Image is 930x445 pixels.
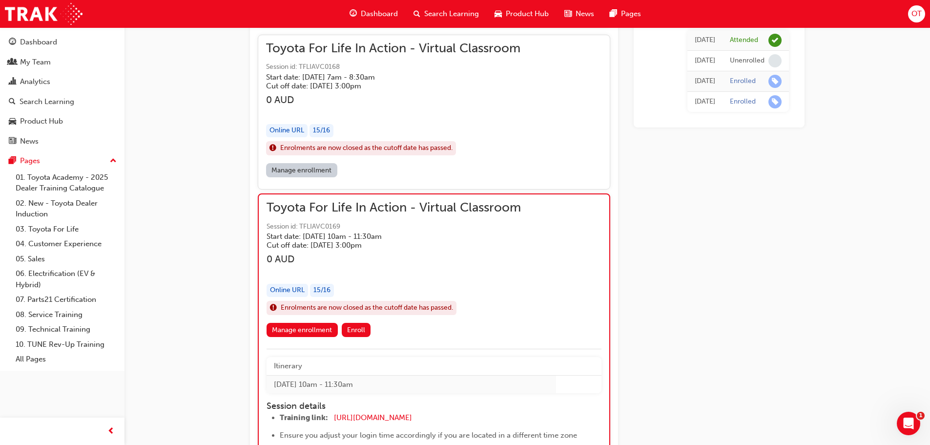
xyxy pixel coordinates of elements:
[695,96,715,107] div: Thu Mar 20 2025 15:38:49 GMT+0800 (Australian Western Standard Time)
[495,8,502,20] span: car-icon
[12,352,121,367] a: All Pages
[730,77,756,86] div: Enrolled
[266,43,520,54] span: Toyota For Life In Action - Virtual Classroom
[347,326,365,334] span: Enroll
[266,124,308,137] div: Online URL
[908,5,925,22] button: OT
[621,8,641,20] span: Pages
[269,142,276,155] span: exclaim-icon
[564,8,572,20] span: news-icon
[266,163,337,177] a: Manage enrollment
[280,143,453,154] span: Enrolments are now closed as the cutoff date has passed.
[602,4,649,24] a: pages-iconPages
[4,152,121,170] button: Pages
[9,157,16,166] span: pages-icon
[897,412,920,435] iframe: Intercom live chat
[342,323,371,337] button: Enroll
[730,36,758,45] div: Attended
[267,375,556,393] td: [DATE] 10am - 11:30am
[768,95,782,108] span: learningRecordVerb_ENROLL-icon
[20,116,63,127] div: Product Hub
[768,75,782,88] span: learningRecordVerb_ENROLL-icon
[4,31,121,152] button: DashboardMy TeamAnalyticsSearch LearningProduct HubNews
[768,54,782,67] span: learningRecordVerb_NONE-icon
[350,8,357,20] span: guage-icon
[9,58,16,67] span: people-icon
[9,137,16,146] span: news-icon
[280,413,328,422] span: Training link:
[695,55,715,66] div: Fri Apr 11 2025 14:56:13 GMT+0800 (Australian Western Standard Time)
[12,252,121,267] a: 05. Sales
[20,96,74,107] div: Search Learning
[342,4,406,24] a: guage-iconDashboard
[695,76,715,87] div: Fri Apr 11 2025 14:55:31 GMT+0800 (Australian Western Standard Time)
[12,322,121,337] a: 09. Technical Training
[487,4,557,24] a: car-iconProduct Hub
[267,221,521,233] span: Session id: TFLIAVC0169
[730,56,765,65] div: Unenrolled
[270,302,277,315] span: exclaim-icon
[413,8,420,20] span: search-icon
[576,8,594,20] span: News
[281,302,453,314] span: Enrolments are now closed as the cutoff date has passed.
[12,170,121,196] a: 01. Toyota Academy - 2025 Dealer Training Catalogue
[730,97,756,106] div: Enrolled
[110,155,117,168] span: up-icon
[266,94,520,106] h3: 0 AUD
[4,33,121,51] a: Dashboard
[4,132,121,150] a: News
[266,62,520,73] span: Session id: TFLIAVC0168
[12,196,121,222] a: 02. New - Toyota Dealer Induction
[267,202,601,341] button: Toyota For Life In Action - Virtual ClassroomSession id: TFLIAVC0169Start date: [DATE] 10am - 11:...
[4,112,121,130] a: Product Hub
[267,357,556,375] th: Itinerary
[266,73,505,82] h5: Start date: [DATE] 7am - 8:30am
[310,284,334,297] div: 15 / 16
[4,93,121,111] a: Search Learning
[424,8,479,20] span: Search Learning
[9,38,16,47] span: guage-icon
[12,266,121,292] a: 06. Electrification (EV & Hybrid)
[911,8,922,20] span: OT
[9,78,16,86] span: chart-icon
[917,412,925,420] span: 1
[334,413,412,422] a: [URL][DOMAIN_NAME]
[267,323,338,337] a: Manage enrollment
[310,124,333,137] div: 15 / 16
[267,202,521,213] span: Toyota For Life In Action - Virtual Classroom
[406,4,487,24] a: search-iconSearch Learning
[20,136,39,147] div: News
[267,254,521,265] h3: 0 AUD
[4,73,121,91] a: Analytics
[20,37,57,48] div: Dashboard
[610,8,617,20] span: pages-icon
[4,53,121,71] a: My Team
[107,425,115,438] span: prev-icon
[5,3,83,25] img: Trak
[768,34,782,47] span: learningRecordVerb_ATTEND-icon
[695,35,715,46] div: Wed Jun 04 2025 13:00:00 GMT+0800 (Australian Western Standard Time)
[557,4,602,24] a: news-iconNews
[506,8,549,20] span: Product Hub
[12,307,121,322] a: 08. Service Training
[12,236,121,252] a: 04. Customer Experience
[361,8,398,20] span: Dashboard
[266,82,505,90] h5: Cut off date: [DATE] 3:00pm
[9,98,16,106] span: search-icon
[20,76,50,87] div: Analytics
[267,232,505,241] h5: Start date: [DATE] 10am - 11:30am
[267,241,505,250] h5: Cut off date: [DATE] 3:00pm
[20,155,40,167] div: Pages
[20,57,51,68] div: My Team
[267,401,584,412] h4: Session details
[12,337,121,352] a: 10. TUNE Rev-Up Training
[280,431,577,440] span: Ensure you adjust your login time accordingly if you are located in a different time zone
[9,117,16,126] span: car-icon
[12,292,121,307] a: 07. Parts21 Certification
[266,43,602,182] button: Toyota For Life In Action - Virtual ClassroomSession id: TFLIAVC0168Start date: [DATE] 7am - 8:30...
[12,222,121,237] a: 03. Toyota For Life
[267,284,308,297] div: Online URL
